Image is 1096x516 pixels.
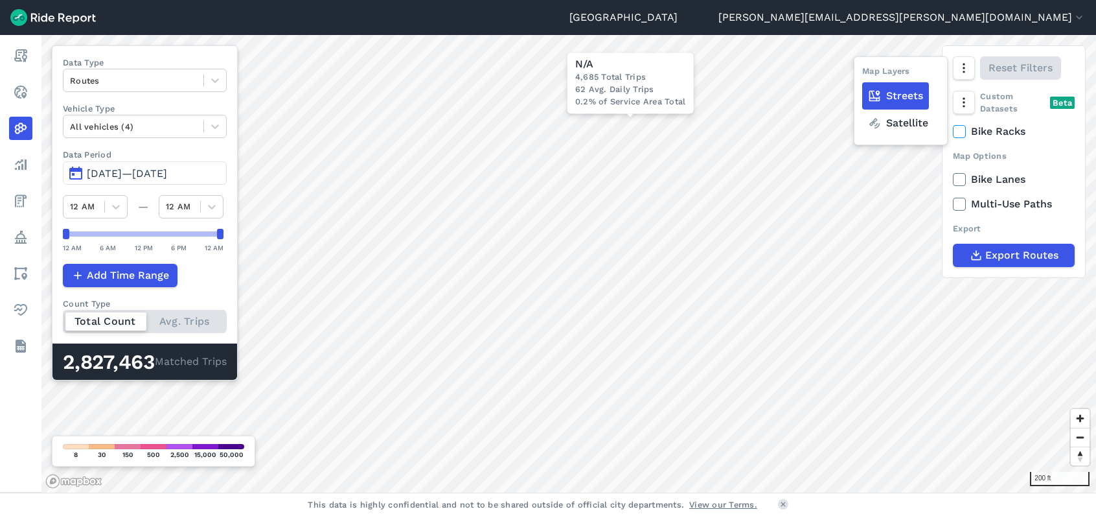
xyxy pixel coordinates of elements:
[87,268,169,283] span: Add Time Range
[205,242,223,253] div: 12 AM
[45,474,102,489] a: Mapbox logo
[1071,409,1090,428] button: Zoom in
[9,298,32,322] a: Health
[63,148,227,161] label: Data Period
[575,58,686,71] div: N/A
[689,498,757,511] a: View our Terms.
[569,10,678,25] a: [GEOGRAPHIC_DATA]
[135,242,153,253] div: 12 PM
[988,60,1053,76] span: Reset Filters
[718,10,1086,25] button: [PERSON_NAME][EMAIL_ADDRESS][PERSON_NAME][DOMAIN_NAME]
[9,334,32,358] a: Datasets
[41,35,1096,493] canvas: Map
[953,244,1075,267] button: Export Routes
[862,110,934,137] label: Satellite
[171,242,187,253] div: 6 PM
[953,90,1075,115] div: Custom Datasets
[63,264,177,287] button: Add Time Range
[1071,447,1090,465] button: Reset bearing to north
[985,248,1058,263] span: Export Routes
[953,196,1075,212] label: Multi-Use Paths
[9,44,32,67] a: Report
[9,226,32,249] a: Policy
[1071,428,1090,447] button: Zoom out
[63,242,82,253] div: 12 AM
[63,354,155,371] div: 2,827,463
[63,161,227,185] button: [DATE]—[DATE]
[100,242,116,253] div: 6 AM
[87,167,167,180] span: [DATE]—[DATE]
[9,80,32,104] a: Realtime
[63,56,227,69] label: Data Type
[9,262,32,285] a: Areas
[52,344,237,380] div: Matched Trips
[953,172,1075,187] label: Bike Lanes
[953,222,1075,235] div: Export
[9,153,32,176] a: Analyze
[9,117,32,140] a: Heatmaps
[575,96,686,108] div: 0.2% of Service Area Total
[1050,97,1075,109] div: Beta
[953,150,1075,162] div: Map Options
[63,298,227,310] div: Count Type
[10,9,96,26] img: Ride Report
[575,84,686,96] div: 62 Avg. Daily Trips
[128,199,159,215] div: —
[1030,472,1090,486] div: 200 ft
[862,82,929,110] label: Streets
[63,102,227,115] label: Vehicle Type
[9,189,32,213] a: Fees
[980,56,1061,80] button: Reset Filters
[862,65,910,82] div: Map Layers
[575,71,686,83] div: 4,685 Total Trips
[953,124,1075,139] label: Bike Racks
